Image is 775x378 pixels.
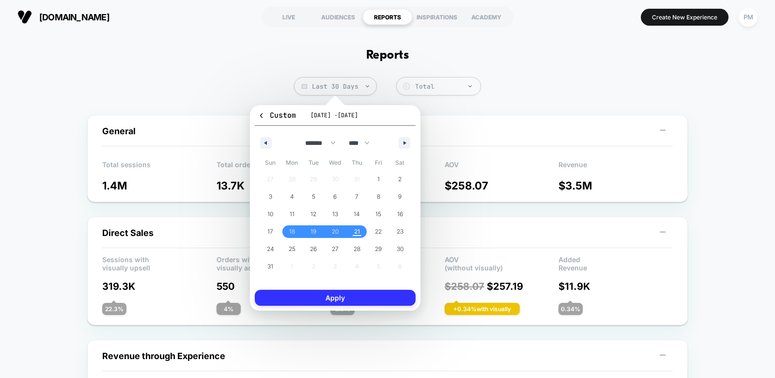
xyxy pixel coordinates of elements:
[310,111,358,119] span: [DATE] - [DATE]
[290,205,294,223] span: 11
[445,255,559,270] p: AOV (without visually)
[313,9,363,25] div: AUDIENCES
[366,85,369,87] img: end
[102,160,217,175] p: Total sessions
[354,240,360,258] span: 28
[346,240,368,258] button: 28
[558,160,673,175] p: Revenue
[294,77,377,95] span: Last 30 Days
[260,155,281,171] span: Sun
[303,155,325,171] span: Tue
[405,84,407,89] tspan: $
[346,205,368,223] button: 14
[558,179,673,192] p: $ 3.5M
[290,188,294,205] span: 4
[255,290,416,306] button: Apply
[558,255,673,270] p: Added Revenue
[346,188,368,205] button: 7
[368,205,389,223] button: 15
[558,281,673,292] p: $ 11.9K
[375,223,382,240] span: 22
[217,281,331,292] p: 550
[445,303,520,315] div: + 0.34 % with visually
[332,205,338,223] span: 13
[217,255,331,270] p: Orders with visually added products
[281,155,303,171] span: Mon
[445,281,484,292] span: $ 258.07
[310,205,316,223] span: 12
[363,9,412,25] div: REPORTS
[102,281,217,292] p: 319.3K
[641,9,728,26] button: Create New Experience
[260,258,281,275] button: 31
[267,258,273,275] span: 31
[102,351,225,361] span: Revenue through Experience
[289,240,295,258] span: 25
[397,223,403,240] span: 23
[303,188,325,205] button: 5
[333,188,337,205] span: 6
[389,223,411,240] button: 23
[258,110,296,120] span: Custom
[267,240,274,258] span: 24
[255,110,416,126] button: Custom[DATE] -[DATE]
[368,155,389,171] span: Fri
[397,240,403,258] span: 30
[368,188,389,205] button: 8
[102,228,154,238] span: Direct Sales
[354,223,360,240] span: 21
[375,240,382,258] span: 29
[289,223,295,240] span: 18
[267,205,273,223] span: 10
[389,155,411,171] span: Sat
[281,223,303,240] button: 18
[377,171,380,188] span: 1
[217,303,241,315] div: 4 %
[260,240,281,258] button: 24
[217,160,331,175] p: Total orders
[281,240,303,258] button: 25
[267,223,273,240] span: 17
[310,223,316,240] span: 19
[375,205,381,223] span: 15
[312,188,315,205] span: 5
[445,160,559,175] p: AOV
[389,171,411,188] button: 2
[366,48,409,63] h1: Reports
[303,205,325,223] button: 12
[217,179,331,192] p: 13.7K
[368,171,389,188] button: 1
[260,188,281,205] button: 3
[346,155,368,171] span: Thu
[389,240,411,258] button: 30
[302,84,307,89] img: calendar
[102,303,126,315] div: 22.3 %
[325,205,346,223] button: 13
[468,85,472,87] img: end
[412,9,462,25] div: INSPIRATIONS
[415,82,476,91] div: Total
[269,188,272,205] span: 3
[260,205,281,223] button: 10
[325,155,346,171] span: Wed
[303,240,325,258] button: 26
[739,8,758,27] div: PM
[397,205,403,223] span: 16
[377,188,380,205] span: 8
[332,240,339,258] span: 27
[264,9,313,25] div: LIVE
[325,188,346,205] button: 6
[398,171,402,188] span: 2
[303,223,325,240] button: 19
[310,240,317,258] span: 26
[354,205,360,223] span: 14
[736,7,760,27] button: PM
[325,223,346,240] button: 20
[15,9,112,25] button: [DOMAIN_NAME]
[368,240,389,258] button: 29
[260,223,281,240] button: 17
[389,205,411,223] button: 16
[102,255,217,270] p: Sessions with visually upsell
[462,9,511,25] div: ACADEMY
[368,223,389,240] button: 22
